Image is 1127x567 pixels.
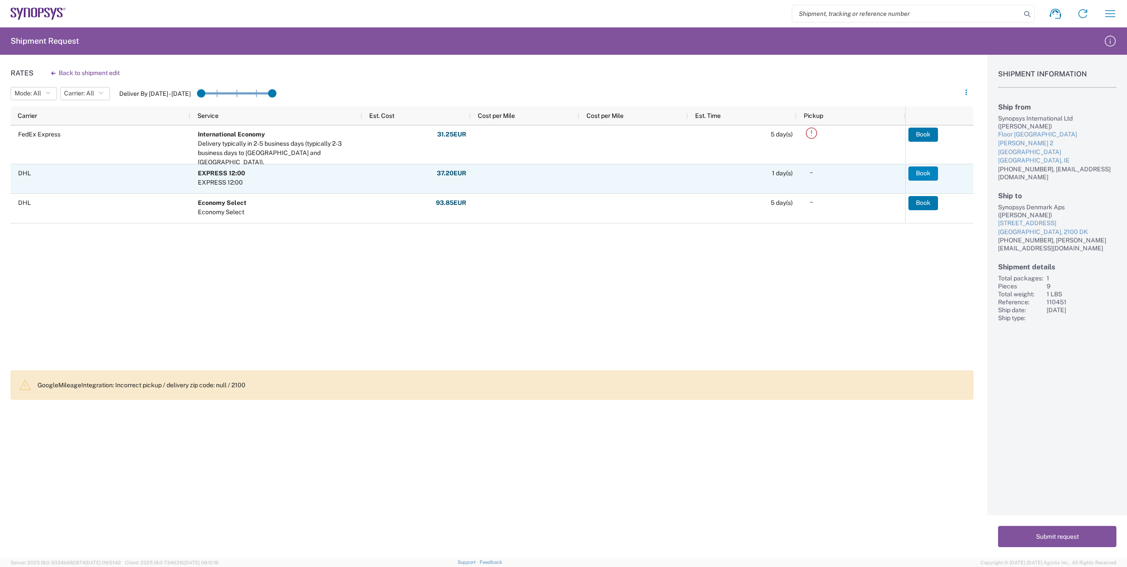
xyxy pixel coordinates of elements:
[198,131,265,138] b: International Economy
[198,170,245,177] b: EXPRESS 12:00
[998,526,1116,547] button: Submit request
[998,103,1116,111] h2: Ship from
[771,131,793,138] span: 5 day(s)
[998,203,1116,219] div: Synopsys Denmark Aps ([PERSON_NAME])
[198,139,358,167] div: Delivery typically in 2-5 business days (typically 2-3 business days to Canada and Mexico).
[184,560,219,565] span: [DATE] 08:10:16
[18,170,31,177] span: DHL
[998,263,1116,271] h2: Shipment details
[125,560,219,565] span: Client: 2025.18.0-7346316
[908,128,938,142] button: Book
[436,166,467,181] button: 37.20EUR
[998,130,1116,156] div: Floor [GEOGRAPHIC_DATA][PERSON_NAME] 2 [GEOGRAPHIC_DATA]
[85,560,121,565] span: [DATE] 09:51:42
[980,559,1116,567] span: Copyright © [DATE]-[DATE] Agistix Inc., All Rights Reserved
[998,165,1116,181] div: [PHONE_NUMBER], [EMAIL_ADDRESS][DOMAIN_NAME]
[1047,290,1116,298] div: 1 LBS
[64,89,94,98] span: Carrier: All
[771,199,793,206] span: 5 day(s)
[198,199,246,206] b: Economy Select
[908,196,938,210] button: Book
[998,298,1043,306] div: Reference:
[998,228,1116,237] div: [GEOGRAPHIC_DATA], 2100 DK
[1047,274,1116,282] div: 1
[119,90,191,98] label: Deliver By [DATE] - [DATE]
[436,199,466,207] strong: 93.85 EUR
[44,65,127,81] button: Back to shipment edit
[998,130,1116,165] a: Floor [GEOGRAPHIC_DATA][PERSON_NAME] 2 [GEOGRAPHIC_DATA][GEOGRAPHIC_DATA], IE
[198,178,245,187] div: EXPRESS 12:00
[998,282,1043,290] div: Pieces
[15,89,41,98] span: Mode: All
[998,114,1116,130] div: Synopsys International Ltd ([PERSON_NAME])
[998,306,1043,314] div: Ship date:
[1047,306,1116,314] div: [DATE]
[38,381,966,389] p: GoogleMileageIntegration: Incorrect pickup / delivery zip code: null / 2100
[435,196,467,210] button: 93.85EUR
[478,112,515,119] span: Cost per Mile
[586,112,624,119] span: Cost per Mile
[998,156,1116,165] div: [GEOGRAPHIC_DATA], IE
[18,112,37,119] span: Carrier
[998,70,1116,88] h1: Shipment Information
[480,559,502,565] a: Feedback
[369,112,394,119] span: Est. Cost
[772,170,793,177] span: 1 day(s)
[1047,282,1116,290] div: 9
[998,314,1043,322] div: Ship type:
[695,112,721,119] span: Est. Time
[908,166,938,181] button: Book
[998,219,1116,228] div: [STREET_ADDRESS]
[437,130,466,139] strong: 31.25 EUR
[11,36,79,46] h2: Shipment Request
[437,169,466,178] strong: 37.20 EUR
[792,5,1021,22] input: Shipment, tracking or reference number
[437,128,467,142] button: 31.25EUR
[998,236,1116,252] div: [PHONE_NUMBER], [PERSON_NAME][EMAIL_ADDRESS][DOMAIN_NAME]
[198,208,246,217] div: Economy Select
[60,87,110,100] button: Carrier: All
[998,219,1116,236] a: [STREET_ADDRESS][GEOGRAPHIC_DATA], 2100 DK
[998,192,1116,200] h2: Ship to
[998,290,1043,298] div: Total weight:
[804,112,823,119] span: Pickup
[11,69,34,77] h1: Rates
[998,274,1043,282] div: Total packages:
[458,559,480,565] a: Support
[18,199,31,206] span: DHL
[197,112,219,119] span: Service
[11,560,121,565] span: Server: 2025.18.0-9334b682874
[11,87,57,100] button: Mode: All
[1047,298,1116,306] div: 110451
[18,131,61,138] span: FedEx Express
